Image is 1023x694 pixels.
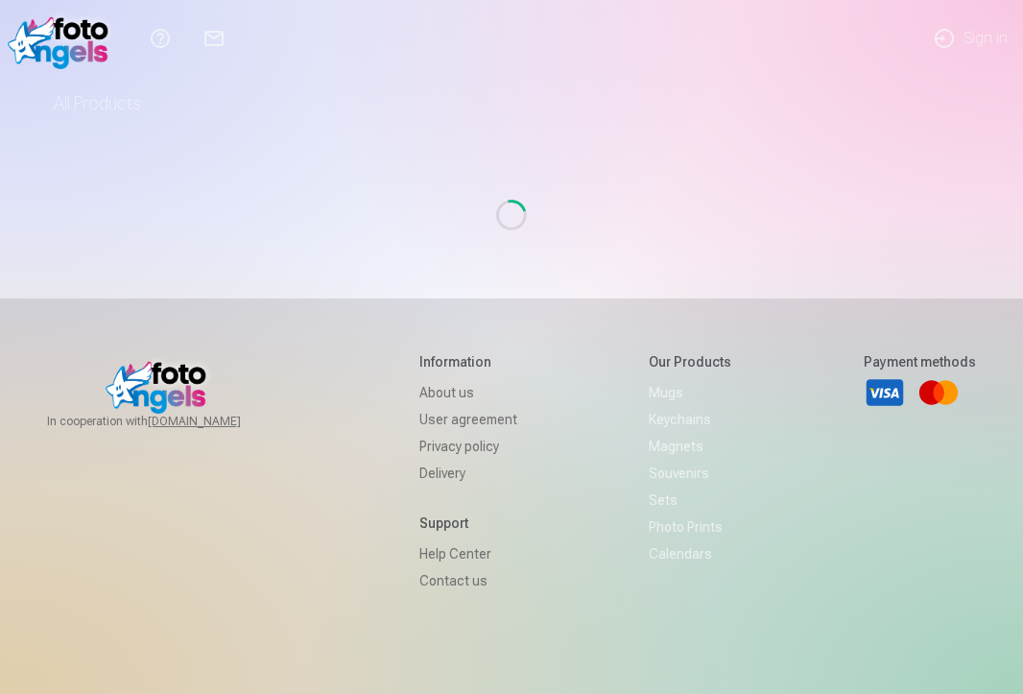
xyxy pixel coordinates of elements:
a: Magnets [649,433,731,460]
a: Visa [864,371,906,414]
a: About us [419,379,517,406]
h5: Our products [649,352,731,371]
a: Contact us [419,567,517,594]
a: Calendars [649,540,731,567]
a: Souvenirs [649,460,731,487]
h5: Payment methods [864,352,976,371]
a: Keychains [649,406,731,433]
h5: Information [419,352,517,371]
a: Mastercard [917,371,960,414]
a: Sets [649,487,731,514]
a: User agreement [419,406,517,433]
a: Photo prints [649,514,731,540]
a: Privacy policy [419,433,517,460]
h5: Support [419,514,517,533]
span: In cooperation with [47,414,287,429]
img: /v1 [8,8,118,69]
a: Help Center [419,540,517,567]
a: Mugs [649,379,731,406]
a: Delivery [419,460,517,487]
a: [DOMAIN_NAME] [148,414,287,429]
